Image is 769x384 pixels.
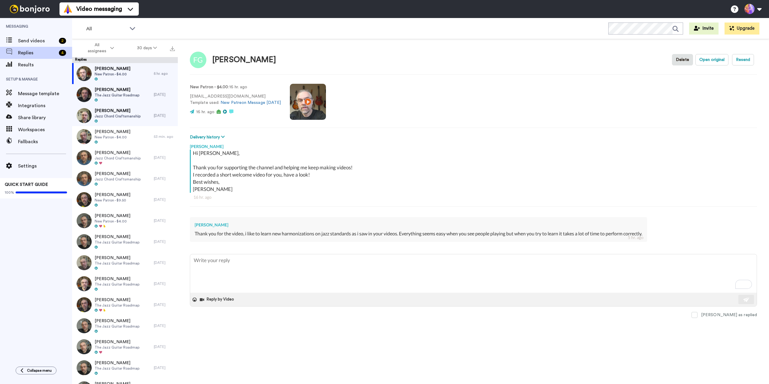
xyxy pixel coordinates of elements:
[77,192,92,207] img: f71d89c6-2131-4a3b-8664-e08e219f8126-thumb.jpg
[7,5,52,13] img: bj-logo-header-white.svg
[86,25,126,32] span: All
[18,102,72,109] span: Integrations
[95,72,130,77] span: New Patron - $4.00
[18,49,56,56] span: Replies
[95,108,141,114] span: [PERSON_NAME]
[18,90,72,97] span: Message template
[695,54,728,65] button: Open original
[689,23,719,35] button: Invite
[77,255,92,270] img: 48a9d280-6875-4124-a421-4ca90e4574d9-thumb.jpg
[95,234,139,240] span: [PERSON_NAME]
[154,155,175,160] div: [DATE]
[95,255,139,261] span: [PERSON_NAME]
[154,281,175,286] div: [DATE]
[73,40,126,56] button: All assignees
[77,66,92,81] img: bd869daa-4139-419c-8419-7ca66bbb6e2b-thumb.jpg
[72,168,178,189] a: [PERSON_NAME]Jazz Chord Craftsmanship[DATE]
[95,276,139,282] span: [PERSON_NAME]
[5,183,48,187] span: QUICK START GUIDE
[725,23,759,35] button: Upgrade
[76,5,122,13] span: Video messaging
[16,367,56,374] button: Collapse menu
[154,218,175,223] div: [DATE]
[190,85,228,89] strong: New Patron - $4.00
[63,4,73,14] img: vm-color.svg
[190,52,206,68] img: Image of Fabio Geremei
[154,134,175,139] div: 53 min. ago
[154,365,175,370] div: [DATE]
[72,231,178,252] a: [PERSON_NAME]The Jazz Guitar Roadmap[DATE]
[77,318,92,333] img: e5268d6c-1b6c-4c63-8e7a-7aefe419f042-thumb.jpg
[77,150,92,165] img: 7ff585d9-1fa4-4630-b5f5-4266f4009150-thumb.jpg
[72,315,178,336] a: [PERSON_NAME]The Jazz Guitar Roadmap[DATE]
[95,297,139,303] span: [PERSON_NAME]
[95,339,139,345] span: [PERSON_NAME]
[72,336,178,357] a: [PERSON_NAME]The Jazz Guitar Roadmap[DATE]
[95,213,130,219] span: [PERSON_NAME]
[72,84,178,105] a: [PERSON_NAME]The Jazz Guitar Roadmap[DATE]
[85,42,109,54] span: All assignees
[95,177,141,182] span: Jazz Chord Craftsmanship
[72,63,178,84] a: [PERSON_NAME]New Patron - $4.005 hr. ago
[77,87,92,102] img: 18f863d6-9513-46c2-8d98-7a107483db75-thumb.jpg
[95,129,130,135] span: [PERSON_NAME]
[77,297,92,312] img: f0a93aff-66ca-4063-ba9b-0c83780160df-thumb.jpg
[77,339,92,354] img: 91f626db-0cd5-4c4c-88b4-37ebc967977d-thumb.jpg
[72,357,178,378] a: [PERSON_NAME]The Jazz Guitar Roadmap[DATE]
[154,344,175,349] div: [DATE]
[95,282,139,287] span: The Jazz Guitar Roadmap
[220,101,281,105] a: New Patreon Message [DATE]
[18,37,56,44] span: Send videos
[672,54,693,65] button: Delete
[72,147,178,168] a: [PERSON_NAME]Jazz Chord Craftsmanship[DATE]
[77,171,92,186] img: 90edb82e-43e2-4f52-8541-1b59e31aabca-thumb.jpg
[95,324,139,329] span: The Jazz Guitar Roadmap
[154,302,175,307] div: [DATE]
[59,50,66,56] div: 4
[154,92,175,97] div: [DATE]
[95,135,130,140] span: New Patron - $4.00
[95,303,139,308] span: The Jazz Guitar Roadmap
[95,240,139,245] span: The Jazz Guitar Roadmap
[95,156,141,161] span: Jazz Chord Craftsmanship
[95,198,130,203] span: New Patron - $9.50
[72,57,178,63] div: Replies
[190,93,281,106] p: [EMAIL_ADDRESS][DOMAIN_NAME] Template used:
[212,56,276,64] div: [PERSON_NAME]
[701,312,757,318] div: [PERSON_NAME] as replied
[126,43,169,53] button: 30 days
[72,126,178,147] a: [PERSON_NAME]New Patron - $4.0053 min. ago
[5,190,14,195] span: 100%
[72,105,178,126] a: [PERSON_NAME]Jazz Chord Craftsmanship[DATE]
[95,219,130,224] span: New Patron - $4.00
[18,61,72,68] span: Results
[154,323,175,328] div: [DATE]
[95,150,141,156] span: [PERSON_NAME]
[154,197,175,202] div: [DATE]
[95,171,141,177] span: [PERSON_NAME]
[190,254,757,293] textarea: To enrich screen reader interactions, please activate Accessibility in Grammarly extension settings
[154,176,175,181] div: [DATE]
[95,93,139,98] span: The Jazz Guitar Roadmap
[18,126,72,133] span: Workspaces
[168,44,177,53] button: Export all results that match these filters now.
[170,46,175,51] img: export.svg
[77,108,92,123] img: 9934fd9d-9db8-4b28-a1d3-3ef1a2a7ec3c-thumb.jpg
[190,84,281,90] p: : 16 hr. ago
[95,192,130,198] span: [PERSON_NAME]
[18,138,72,145] span: Fallbacks
[72,273,178,294] a: [PERSON_NAME]The Jazz Guitar Roadmap[DATE]
[72,189,178,210] a: [PERSON_NAME]New Patron - $9.50[DATE]
[95,318,139,324] span: [PERSON_NAME]
[95,345,139,350] span: The Jazz Guitar Roadmap
[72,294,178,315] a: [PERSON_NAME]The Jazz Guitar Roadmap[DATE]
[154,260,175,265] div: [DATE]
[77,360,92,375] img: 2765a6ae-213e-4967-abaa-c013fbd64c94-thumb.jpg
[95,366,139,371] span: The Jazz Guitar Roadmap
[190,141,757,150] div: [PERSON_NAME]
[72,252,178,273] a: [PERSON_NAME]The Jazz Guitar Roadmap[DATE]
[95,261,139,266] span: The Jazz Guitar Roadmap
[18,114,72,121] span: Share library
[193,150,755,193] div: Hi [PERSON_NAME], Thank you for supporting the channel and helping me keep making videos! I recor...
[193,194,753,200] div: 16 hr. ago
